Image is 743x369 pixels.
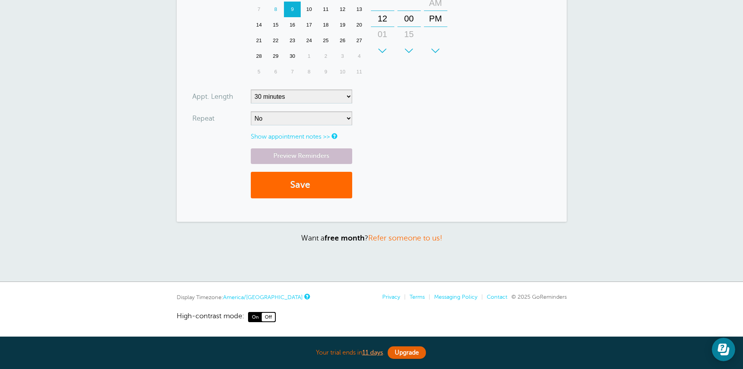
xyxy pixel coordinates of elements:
[301,64,317,80] div: 8
[362,349,383,356] a: 11 days
[373,27,392,42] div: 01
[351,48,368,64] div: 4
[334,48,351,64] div: Friday, October 3
[317,48,334,64] div: Thursday, October 2
[425,294,430,300] li: |
[317,33,334,48] div: Thursday, September 25
[351,33,368,48] div: 27
[267,48,284,64] div: 29
[177,294,309,301] div: Display Timezone:
[284,33,301,48] div: Tuesday, September 23
[712,338,735,361] iframe: Resource center
[284,33,301,48] div: 23
[410,294,425,300] a: Terms
[351,33,368,48] div: Saturday, September 27
[426,11,445,27] div: PM
[400,11,418,27] div: 00
[249,313,262,321] span: On
[251,133,330,140] a: Show appointment notes >>
[267,33,284,48] div: Monday, September 22
[251,48,268,64] div: Sunday, September 28
[334,2,351,17] div: Friday, September 12
[301,48,317,64] div: Wednesday, October 1
[487,294,507,300] a: Contact
[351,2,368,17] div: 13
[251,64,268,80] div: 5
[251,33,268,48] div: Sunday, September 21
[284,64,301,80] div: 7
[334,17,351,33] div: 19
[388,346,426,359] a: Upgrade
[284,48,301,64] div: Tuesday, September 30
[301,48,317,64] div: 1
[317,2,334,17] div: Thursday, September 11
[301,17,317,33] div: 17
[177,234,567,242] p: Want a ?
[373,42,392,58] div: 02
[251,2,268,17] div: Sunday, September 7
[334,64,351,80] div: 10
[334,17,351,33] div: Friday, September 19
[301,33,317,48] div: 24
[368,234,442,242] a: Refer someone to us!
[284,17,301,33] div: Tuesday, September 16
[301,17,317,33] div: Wednesday, September 17
[334,48,351,64] div: 3
[434,294,477,300] a: Messaging Policy
[267,2,284,17] div: 8
[251,148,352,164] a: Preview Reminders
[251,2,268,17] div: 7
[267,64,284,80] div: Monday, October 6
[351,64,368,80] div: 11
[332,134,336,139] a: Notes are for internal use only, and are not visible to your clients.
[317,17,334,33] div: 18
[317,2,334,17] div: 11
[251,17,268,33] div: 14
[177,312,244,322] span: High-contrast mode:
[304,294,309,299] a: This is the timezone being used to display dates and times to you on this device. Click the timez...
[284,64,301,80] div: Tuesday, October 7
[351,17,368,33] div: Saturday, September 20
[177,312,567,322] a: High-contrast mode: On Off
[317,48,334,64] div: 2
[267,48,284,64] div: Monday, September 29
[400,294,406,300] li: |
[251,48,268,64] div: 28
[317,64,334,80] div: 9
[301,2,317,17] div: 10
[251,64,268,80] div: Sunday, October 5
[400,42,418,58] div: 30
[192,93,233,100] label: Appt. Length
[382,294,400,300] a: Privacy
[223,294,303,300] a: America/[GEOGRAPHIC_DATA]
[177,344,567,361] div: Your trial ends in .
[262,313,275,321] span: Off
[351,64,368,80] div: Saturday, October 11
[284,48,301,64] div: 30
[267,2,284,17] div: Today, Monday, September 8
[301,33,317,48] div: Wednesday, September 24
[317,64,334,80] div: Thursday, October 9
[334,64,351,80] div: Friday, October 10
[301,2,317,17] div: Wednesday, September 10
[267,33,284,48] div: 22
[267,17,284,33] div: 15
[284,17,301,33] div: 16
[511,294,567,300] span: © 2025 GoReminders
[251,33,268,48] div: 21
[351,17,368,33] div: 20
[317,33,334,48] div: 25
[301,64,317,80] div: Wednesday, October 8
[334,33,351,48] div: 26
[317,17,334,33] div: Thursday, September 18
[351,2,368,17] div: Saturday, September 13
[267,64,284,80] div: 6
[334,33,351,48] div: Friday, September 26
[284,2,301,17] div: Tuesday, September 9
[477,294,483,300] li: |
[373,11,392,27] div: 12
[192,115,215,122] label: Repeat
[351,48,368,64] div: Saturday, October 4
[325,234,365,242] strong: free month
